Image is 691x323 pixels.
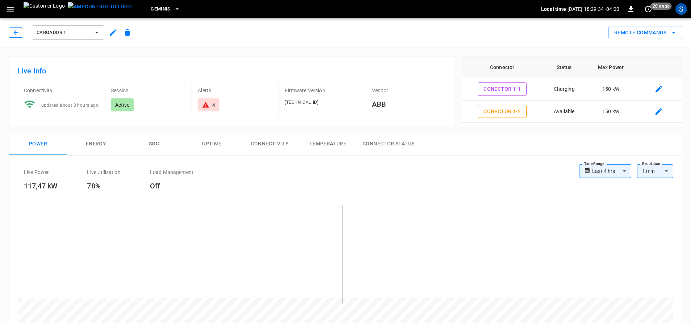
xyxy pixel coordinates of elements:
[32,25,104,40] button: Cargador 1
[9,132,67,156] button: Power
[543,56,586,78] th: Status
[111,87,186,94] p: Session
[37,29,90,37] span: Cargador 1
[68,2,132,11] img: ampcontrol.io logo
[148,2,183,16] button: Geminis
[24,2,65,16] img: Customer Logo
[586,78,636,101] td: 150 kW
[608,26,682,39] button: Remote Commands
[586,123,636,145] td: 150 kW
[584,161,604,167] label: Time Range
[87,169,120,176] p: Live Utilization
[24,180,58,192] h6: 117,47 kW
[478,105,527,118] button: Conector 1-2
[568,5,619,13] p: [DATE] 18:29:34 -04:00
[24,169,49,176] p: Live Power
[543,101,586,123] td: Available
[586,101,636,123] td: 150 kW
[87,180,120,192] h6: 78%
[24,87,99,94] p: Connectivity
[462,56,543,78] th: Connector
[650,3,672,10] span: 20 s ago
[543,123,586,145] td: Available
[478,82,527,96] button: Conector 1-1
[357,132,420,156] button: Connector Status
[543,78,586,101] td: Charging
[586,56,636,78] th: Max Power
[299,132,357,156] button: Temperature
[241,132,299,156] button: Connectivity
[372,87,447,94] p: Vendor
[41,103,99,108] span: updated about 3 hours ago
[637,164,673,178] div: 1 min
[675,3,687,15] div: profile-icon
[642,161,660,167] label: Resolution
[150,169,193,176] p: Load Management
[67,132,125,156] button: Energy
[212,101,215,109] div: 4
[592,164,631,178] div: Last 4 hrs
[285,100,318,105] span: [TECHNICAL_ID]
[462,56,682,167] table: connector table
[125,132,183,156] button: SOC
[608,26,682,39] div: remote commands options
[285,87,360,94] p: Firmware Version
[372,98,447,110] h6: ABB
[541,5,566,13] p: Local time
[198,87,273,94] p: Alerts
[151,5,171,13] span: Geminis
[183,132,241,156] button: Uptime
[18,65,447,77] h6: Live Info
[642,3,654,15] button: set refresh interval
[115,101,129,109] p: Active
[150,180,193,192] h6: Off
